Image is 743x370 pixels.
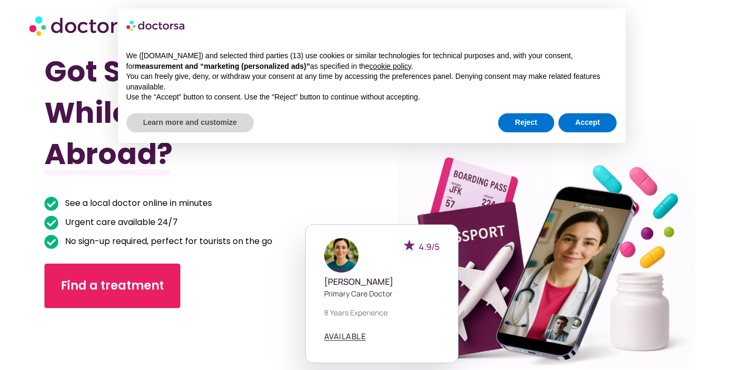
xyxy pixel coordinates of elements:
[324,307,439,318] p: 8 years experience
[126,113,254,132] button: Learn more and customize
[62,196,212,211] span: See a local doctor online in minutes
[419,241,439,252] span: 4.9/5
[126,17,186,34] img: logo
[498,113,554,132] button: Reject
[61,277,164,294] span: Find a treatment
[126,51,617,71] p: We ([DOMAIN_NAME]) and selected third parties (13) use cookies or similar technologies for techni...
[62,234,272,249] span: No sign-up required, perfect for tourists on the go
[62,215,178,230] span: Urgent care available 24/7
[44,51,322,175] h1: Got Sick While Traveling Abroad?
[126,71,617,92] p: You can freely give, deny, or withdraw your consent at any time by accessing the preferences pane...
[126,92,617,103] p: Use the “Accept” button to consent. Use the “Reject” button to continue without accepting.
[324,332,366,341] a: AVAILABLE
[324,332,366,340] span: AVAILABLE
[44,264,180,308] a: Find a treatment
[324,288,439,299] p: Primary care doctor
[369,62,411,70] a: cookie policy
[324,277,439,287] h5: [PERSON_NAME]
[558,113,617,132] button: Accept
[135,62,310,70] strong: measurement and “marketing (personalized ads)”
